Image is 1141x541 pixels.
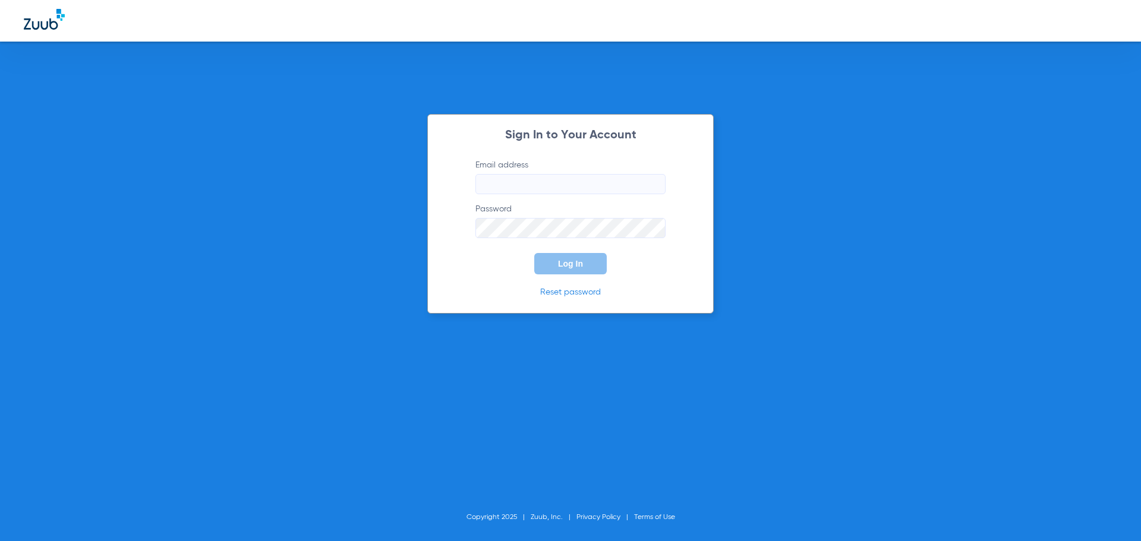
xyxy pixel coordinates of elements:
label: Email address [475,159,666,194]
input: Email address [475,174,666,194]
li: Zuub, Inc. [531,511,576,523]
a: Terms of Use [634,514,675,521]
li: Copyright 2025 [467,511,531,523]
a: Reset password [540,288,601,296]
img: Zuub Logo [24,9,65,30]
iframe: Chat Widget [1082,484,1141,541]
label: Password [475,203,666,238]
span: Log In [558,259,583,268]
button: Log In [534,253,607,274]
a: Privacy Policy [576,514,620,521]
h2: Sign In to Your Account [458,129,683,141]
input: Password [475,218,666,238]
